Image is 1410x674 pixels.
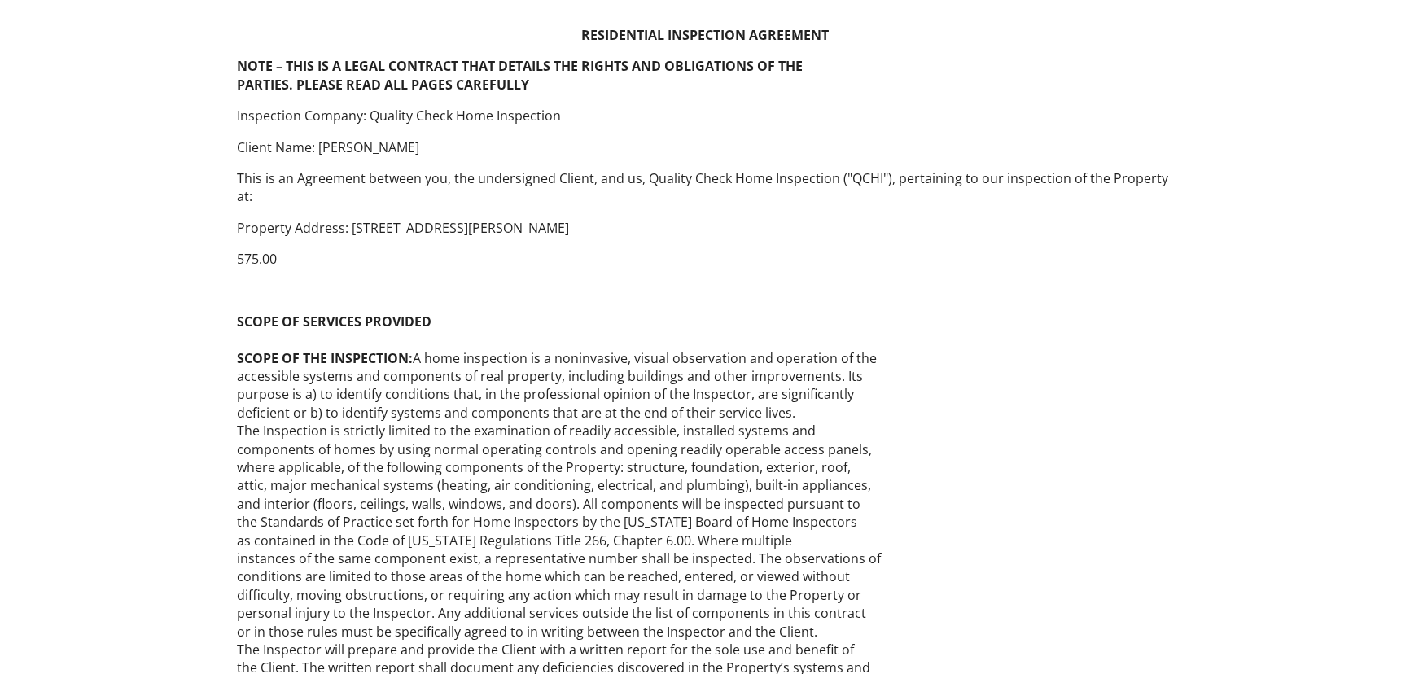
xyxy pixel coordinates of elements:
strong: NOTE – THIS IS A LEGAL CONTRACT THAT DETAILS THE RIGHTS AND OBLIGATIONS OF THE PARTIES. PLEASE RE... [237,57,803,93]
strong: SCOPE OF SERVICES PROVIDED [237,313,431,330]
p: Inspection Company: Quality Check Home Inspection [237,107,1174,125]
strong: RESIDENTIAL INSPECTION AGREEMENT [581,26,829,44]
strong: SCOPE OF THE INSPECTION: [237,349,413,367]
p: 575.00 [237,250,1174,268]
p: Client Name: [PERSON_NAME] [237,138,1174,156]
p: Property Address: [STREET_ADDRESS][PERSON_NAME] [237,219,1174,237]
p: This is an Agreement between you, the undersigned Client, and us, Quality Check Home Inspection (... [237,169,1174,206]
